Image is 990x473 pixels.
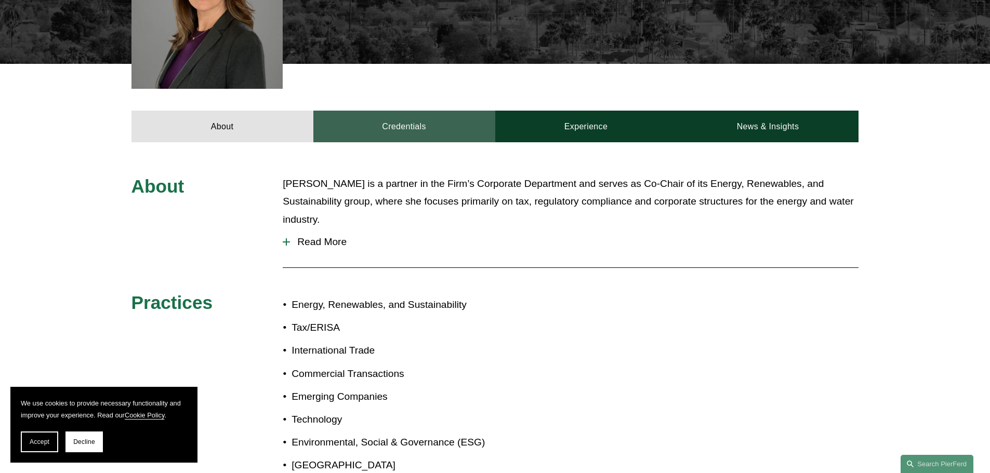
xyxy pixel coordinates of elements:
[131,176,184,196] span: About
[677,111,859,142] a: News & Insights
[901,455,973,473] a: Search this site
[292,388,525,406] p: Emerging Companies
[65,431,103,452] button: Decline
[73,438,95,445] span: Decline
[21,431,58,452] button: Accept
[10,387,197,463] section: Cookie banner
[495,111,677,142] a: Experience
[131,111,313,142] a: About
[292,342,525,360] p: International Trade
[283,228,859,255] button: Read More
[283,175,859,229] p: [PERSON_NAME] is a partner in the Firm’s Corporate Department and serves as Co-Chair of its Energ...
[313,111,495,142] a: Credentials
[125,411,165,419] a: Cookie Policy
[292,434,525,452] p: Environmental, Social & Governance (ESG)
[290,236,859,248] span: Read More
[131,292,213,313] span: Practices
[30,438,49,445] span: Accept
[292,411,525,429] p: Technology
[292,296,525,314] p: Energy, Renewables, and Sustainability
[292,365,525,383] p: Commercial Transactions
[21,397,187,421] p: We use cookies to provide necessary functionality and improve your experience. Read our .
[292,319,525,337] p: Tax/ERISA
